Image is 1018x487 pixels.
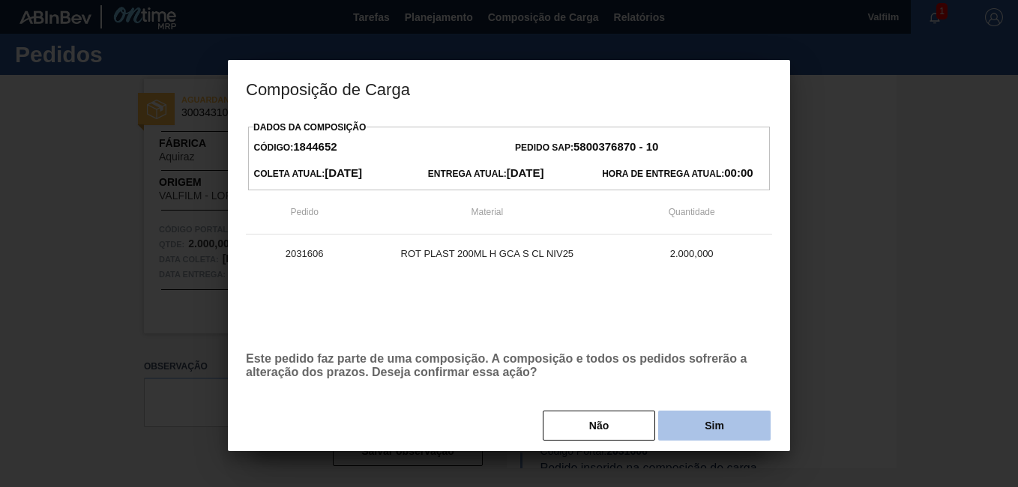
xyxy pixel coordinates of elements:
label: Dados da Composição [253,122,366,133]
strong: 00:00 [724,166,753,179]
td: 2.000,000 [611,235,772,272]
strong: [DATE] [507,166,544,179]
span: Hora de Entrega Atual: [602,169,753,179]
span: Quantidade [669,207,715,217]
strong: 1844652 [293,140,337,153]
button: Sim [658,411,771,441]
button: Não [543,411,655,441]
td: 2031606 [246,235,363,272]
span: Pedido SAP: [515,142,658,153]
td: ROT PLAST 200ML H GCA S CL NIV25 [363,235,611,272]
span: Material [472,207,504,217]
span: Entrega Atual: [428,169,544,179]
strong: [DATE] [325,166,362,179]
span: Coleta Atual: [254,169,362,179]
p: Este pedido faz parte de uma composição. A composição e todos os pedidos sofrerão a alteração dos... [246,352,772,379]
h3: Composição de Carga [228,60,790,117]
span: Pedido [290,207,318,217]
strong: 5800376870 - 10 [573,140,658,153]
span: Código: [254,142,337,153]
